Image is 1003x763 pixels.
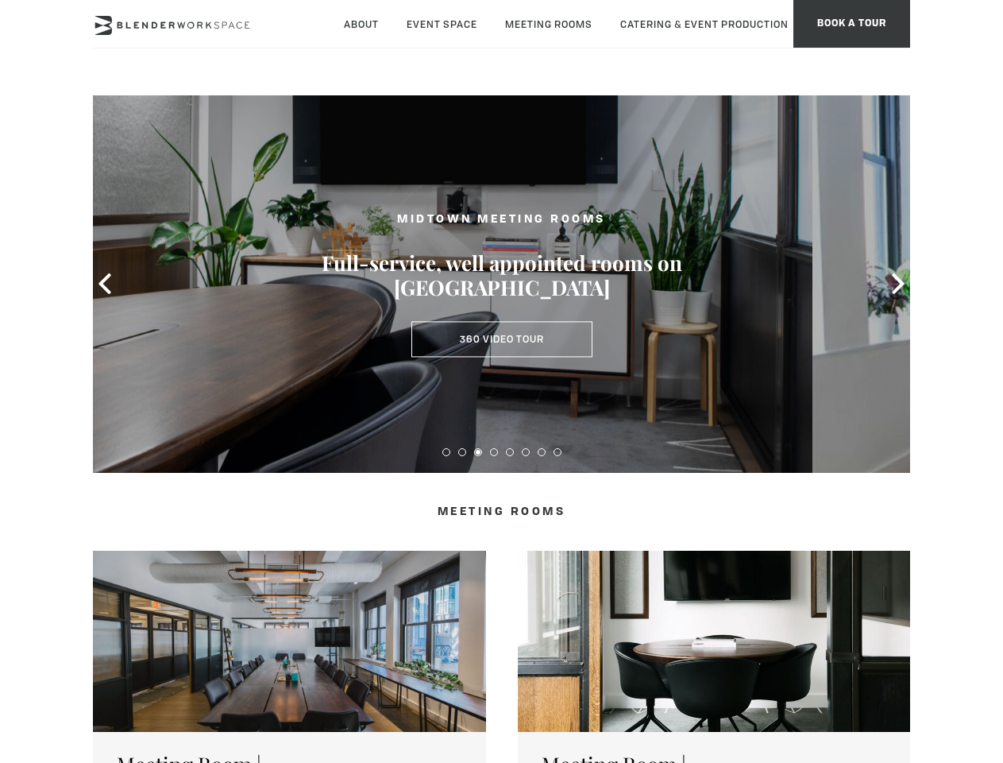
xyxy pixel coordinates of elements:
[319,211,685,230] h2: MIDTOWN MEETING ROOMS
[172,505,831,519] h4: Meeting Rooms
[319,251,685,300] h3: Full-service, well appointed rooms on [GEOGRAPHIC_DATA]
[717,560,1003,763] iframe: Chat Widget
[411,321,592,358] a: 360 Video Tour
